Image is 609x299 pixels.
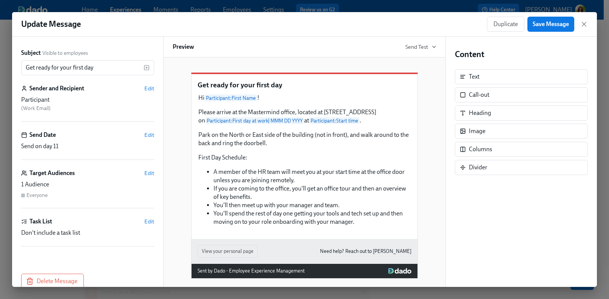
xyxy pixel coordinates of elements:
button: Send Test [405,43,436,51]
h6: Target Audiences [29,169,75,177]
span: Visible to employees [42,50,88,57]
a: Need help? Reach out to [PERSON_NAME] [320,247,411,256]
button: Edit [144,218,154,225]
span: Duplicate [493,20,518,28]
div: Sender and RecipientEditParticipant (Work Email) [21,84,154,122]
div: Columns [469,145,492,153]
span: View your personal page [202,248,253,255]
button: Duplicate [487,17,524,32]
button: Edit [144,85,154,92]
div: Call-out [469,91,489,99]
div: Columns [455,142,588,157]
div: Target AudiencesEdit1 AudienceEveryone [21,169,154,208]
div: Participant [21,96,154,104]
h1: Update Message [21,19,81,30]
button: Edit [144,169,154,177]
h6: Task List [29,217,52,226]
div: Everyone [26,192,48,199]
div: Heading [455,105,588,121]
div: Image [469,127,485,135]
div: Text [455,69,588,84]
div: Call-out [455,87,588,102]
div: Task ListEditDon't include a task list [21,217,154,246]
div: Send DateEditSend on day 11 [21,131,154,160]
div: Text [469,73,479,81]
h6: Sender and Recipient [29,84,84,93]
span: ( Work Email ) [21,105,51,112]
h6: Preview [173,43,194,51]
button: Edit [144,131,154,139]
div: Divider [455,160,588,175]
div: Don't include a task list [21,229,154,237]
div: 1 Audience [21,180,154,189]
button: Save Message [527,17,574,32]
h4: Content [455,49,588,60]
div: Divider [469,163,487,172]
h6: Send Date [29,131,56,139]
p: Get ready for your first day [198,80,411,90]
img: Dado [388,268,411,274]
div: Send on day 11 [21,142,154,150]
label: Subject [21,49,41,57]
button: View your personal page [198,245,258,258]
div: HiParticipant:First Name! Please arrive at the Mastermind office, located at [STREET_ADDRESS] onP... [198,93,411,227]
button: Delete Message [21,274,84,289]
div: Image [455,124,588,139]
span: Save Message [533,20,569,28]
div: Sent by Dado - Employee Experience Management [198,267,304,275]
span: Delete Message [28,277,77,285]
svg: Insert text variable [144,65,150,71]
div: Heading [469,109,491,117]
